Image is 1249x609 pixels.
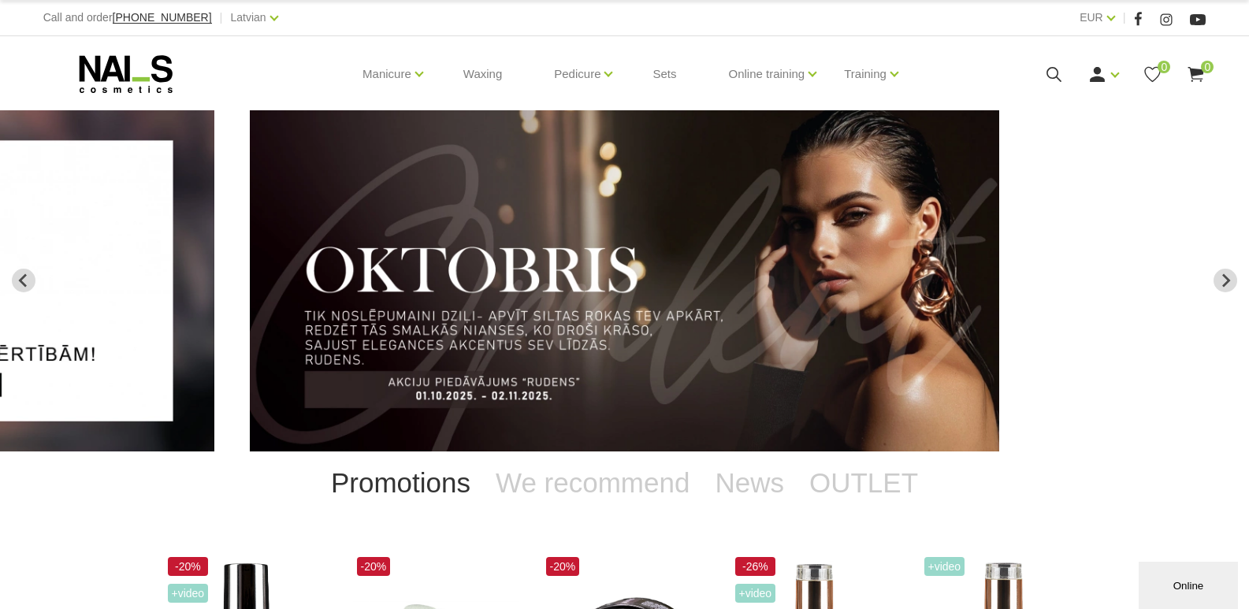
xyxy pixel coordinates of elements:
[844,43,887,106] a: Training
[113,11,212,24] font: [PHONE_NUMBER]
[175,560,201,573] font: -20%
[809,467,918,498] font: OUTLET
[496,467,690,498] font: We recommend
[451,36,515,112] a: Waxing
[231,8,266,27] a: Latvian
[550,560,576,573] font: -20%
[1139,559,1241,609] iframe: chat widget
[554,67,600,80] font: Pedicure
[331,467,470,498] font: Promotions
[715,467,784,498] font: News
[362,67,411,80] font: Manicure
[844,67,887,80] font: Training
[1080,8,1103,27] a: EUR
[742,560,768,573] font: -26%
[640,36,689,112] a: Sets
[928,560,961,573] font: +Video
[250,110,999,451] li: 3 of 13
[463,67,502,80] font: Waxing
[220,10,223,24] font: |
[172,587,205,600] font: +Video
[728,67,805,80] font: Online training
[1123,10,1126,24] font: |
[362,43,411,106] a: Manicure
[1080,11,1103,24] font: EUR
[1143,65,1162,84] a: 0
[12,269,35,292] button: Previous slide
[739,587,772,600] font: +Video
[1161,61,1167,73] font: 0
[728,43,805,106] a: Online training
[361,560,387,573] font: -20%
[113,12,212,24] a: [PHONE_NUMBER]
[1204,61,1210,73] font: 0
[43,11,113,24] font: Call and order
[1186,65,1206,84] a: 0
[554,43,600,106] a: Pedicure
[231,11,266,24] font: Latvian
[652,67,676,80] font: Sets
[1214,269,1237,292] button: Next slide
